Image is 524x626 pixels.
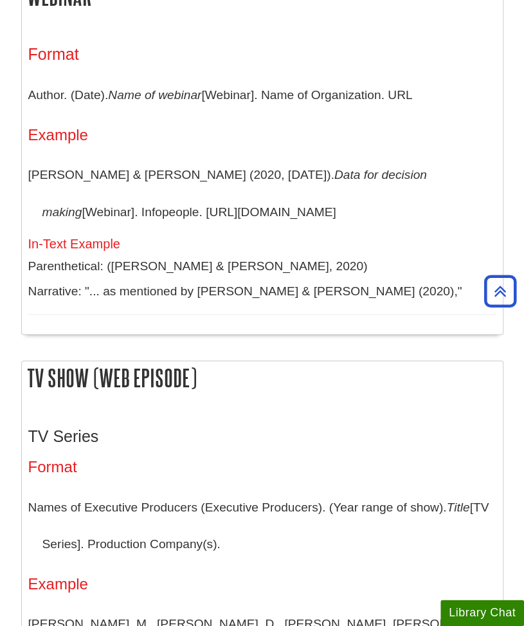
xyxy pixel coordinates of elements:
h3: Format [28,45,496,64]
i: Data for decision making [42,168,427,219]
h4: Format [28,458,496,475]
h2: TV Show (Web Episode) [22,361,503,395]
p: [PERSON_NAME] & [PERSON_NAME] (2020, [DATE]). [Webinar]. Infopeople. [URL][DOMAIN_NAME] [28,156,496,230]
button: Library Chat [440,600,524,626]
h4: Example [28,575,496,592]
i: Name of webinar [108,88,201,102]
p: Author. (Date). [Webinar]. Name of Organization. URL [28,77,496,114]
i: Title [446,500,469,513]
p: Narrative: "... as mentioned by [PERSON_NAME] & [PERSON_NAME] (2020)," [28,282,496,301]
h5: In-Text Example [28,237,496,251]
h4: Example [28,127,496,143]
h3: TV Series [28,427,496,445]
p: Parenthetical: ([PERSON_NAME] & [PERSON_NAME], 2020) [28,257,496,276]
p: Names of Executive Producers (Executive Producers). (Year range of show). [TV Series]. Production... [28,488,496,562]
a: Back to Top [480,282,521,300]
